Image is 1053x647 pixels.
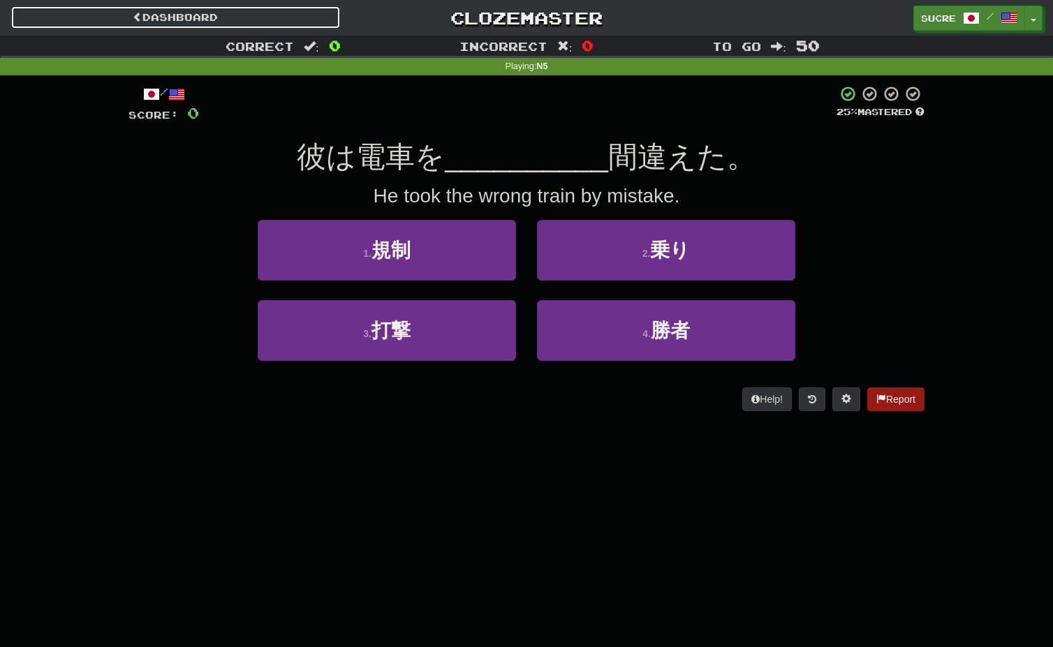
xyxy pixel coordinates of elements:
[913,6,1025,31] a: sucre /
[297,140,445,173] span: 彼は電車を
[459,39,547,53] span: Incorrect
[837,106,857,117] span: 25 %
[371,320,411,341] span: 打撃
[582,37,594,54] span: 0
[837,106,925,119] div: Mastered
[537,300,795,361] button: 4.勝者
[867,387,925,411] button: Report
[921,12,956,24] span: sucre
[258,220,516,281] button: 1.規制
[712,39,761,53] span: To go
[304,40,319,52] span: :
[650,239,690,261] span: 乗り
[363,248,371,259] small: 1 .
[771,40,786,52] span: :
[128,109,179,121] span: Score:
[187,104,199,121] span: 0
[363,328,371,339] small: 3 .
[642,328,651,339] small: 4 .
[987,11,994,21] span: /
[10,6,341,29] a: Dashboard
[128,182,925,210] div: He took the wrong train by mistake.
[128,85,199,103] div: /
[536,61,547,71] strong: N5
[642,248,651,259] small: 2 .
[796,37,820,54] span: 50
[742,387,792,411] button: Help!
[799,387,825,411] button: Round history (alt+y)
[651,320,690,341] span: 勝者
[445,140,608,173] span: __________
[329,37,341,54] span: 0
[258,300,516,361] button: 3.打撃
[557,40,573,52] span: :
[371,239,411,261] span: 規制
[537,220,795,281] button: 2.乗り
[362,6,692,30] a: Clozemaster
[226,39,294,53] span: Correct
[608,140,756,173] span: 間違えた。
